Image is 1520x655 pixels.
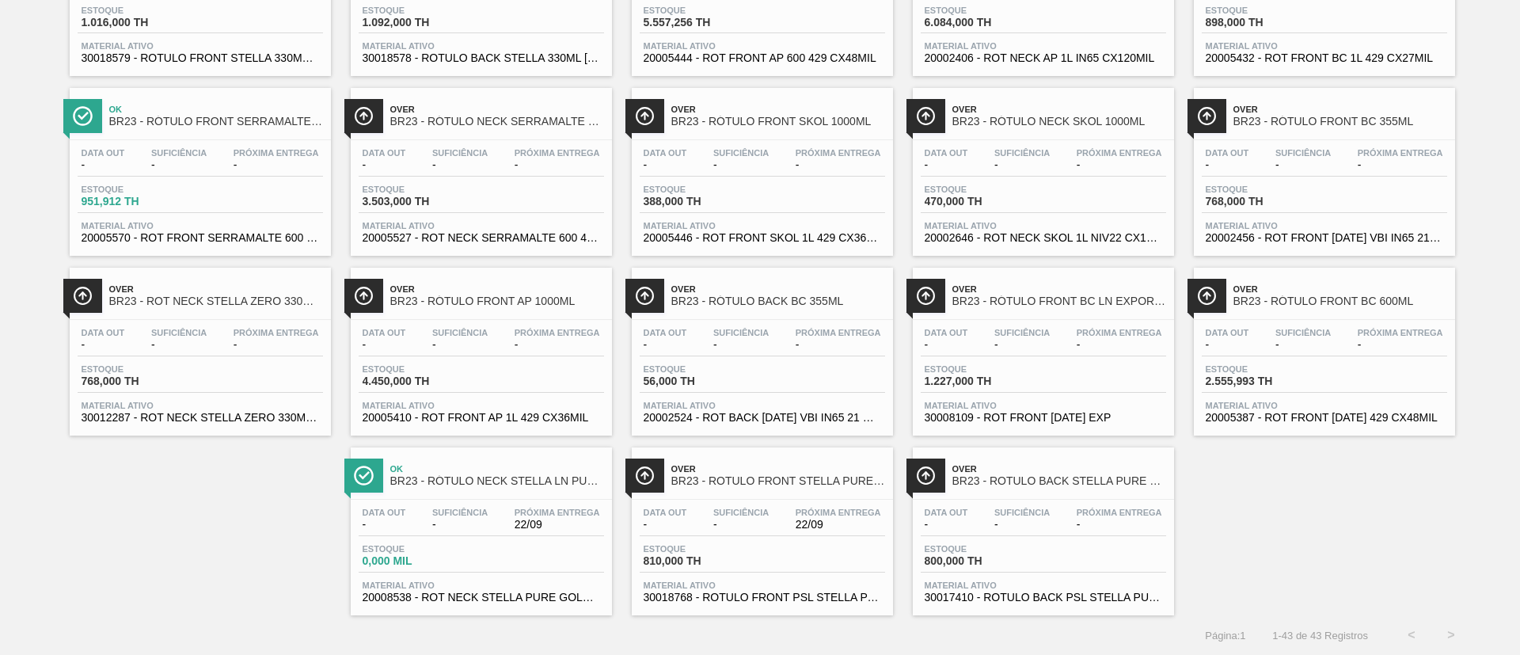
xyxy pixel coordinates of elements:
[82,364,192,374] span: Estoque
[1206,328,1249,337] span: Data out
[644,555,754,567] span: 810,000 TH
[515,519,600,531] span: 22/09
[82,159,125,171] span: -
[796,508,881,517] span: Próxima Entrega
[952,116,1166,128] span: BR23 - RÓTULO NECK SKOL 1000ML
[644,232,881,244] span: 20005446 - ROT FRONT SKOL 1L 429 CX36MIL
[109,116,323,128] span: BR23 - RÓTULO FRONT SERRAMALTE 600ML
[82,185,192,194] span: Estoque
[1077,508,1162,517] span: Próxima Entrega
[234,328,319,337] span: Próxima Entrega
[994,339,1050,351] span: -
[363,555,473,567] span: 0,000 MIL
[1206,148,1249,158] span: Data out
[151,339,207,351] span: -
[390,284,604,294] span: Over
[796,159,881,171] span: -
[390,464,604,474] span: Ok
[925,17,1035,29] span: 6.084,000 TH
[363,196,473,208] span: 3.503,000 TH
[952,295,1166,307] span: BR23 - RÓTULO FRONT BC LN EXPORTAÇÃO
[363,581,600,590] span: Material ativo
[620,436,901,615] a: ÍconeOverBR23 - ROTULO FRONT STELLA PURE GOLD 330MLData out-Suficiência-Próxima Entrega22/09Estoq...
[994,148,1050,158] span: Suficiência
[713,508,769,517] span: Suficiência
[234,159,319,171] span: -
[916,286,936,306] img: Ícone
[952,105,1166,114] span: Over
[432,159,488,171] span: -
[901,256,1182,436] a: ÍconeOverBR23 - RÓTULO FRONT BC LN EXPORTAÇÃOData out-Suficiência-Próxima Entrega-Estoque1.227,00...
[925,412,1162,424] span: 30008109 - ROT FRONT BC 355 EXP
[635,286,655,306] img: Ícone
[952,284,1166,294] span: Over
[82,328,125,337] span: Data out
[354,106,374,126] img: Ícone
[925,555,1035,567] span: 800,000 TH
[234,339,319,351] span: -
[515,339,600,351] span: -
[363,364,473,374] span: Estoque
[1206,412,1443,424] span: 20005387 - ROT FRONT BC 600 429 CX48MIL
[82,6,192,15] span: Estoque
[713,148,769,158] span: Suficiência
[671,116,885,128] span: BR23 - RÓTULO FRONT SKOL 1000ML
[925,519,968,531] span: -
[151,148,207,158] span: Suficiência
[82,339,125,351] span: -
[363,159,406,171] span: -
[82,41,319,51] span: Material ativo
[644,185,754,194] span: Estoque
[1275,159,1331,171] span: -
[1206,159,1249,171] span: -
[644,581,881,590] span: Material ativo
[109,295,323,307] span: BR23 - ROT NECK STELLA ZERO 330ML EXP PY UR
[432,328,488,337] span: Suficiência
[671,105,885,114] span: Over
[363,41,600,51] span: Material ativo
[432,508,488,517] span: Suficiência
[713,339,769,351] span: -
[515,328,600,337] span: Próxima Entrega
[82,412,319,424] span: 30012287 - ROT NECK STELLA ZERO 330ML EXP PY UR
[644,339,687,351] span: -
[644,6,754,15] span: Estoque
[994,519,1050,531] span: -
[82,221,319,230] span: Material ativo
[339,436,620,615] a: ÍconeOkBR23 - RÓTULO NECK STELLA LN PURE GOLD 330MLData out-Suficiência-Próxima Entrega22/09Estoq...
[1206,41,1443,51] span: Material ativo
[925,6,1035,15] span: Estoque
[1206,339,1249,351] span: -
[109,105,323,114] span: Ok
[363,328,406,337] span: Data out
[363,185,473,194] span: Estoque
[952,475,1166,487] span: BR23 - ROTULO BACK STELLA PURE GOLD 330ML
[796,519,881,531] span: 22/09
[1233,284,1447,294] span: Over
[994,508,1050,517] span: Suficiência
[620,76,901,256] a: ÍconeOverBR23 - RÓTULO FRONT SKOL 1000MLData out-Suficiência-Próxima Entrega-Estoque388,000 THMat...
[925,52,1162,64] span: 20002406 - ROT NECK AP 1L IN65 CX120MIL
[644,519,687,531] span: -
[925,339,968,351] span: -
[796,328,881,337] span: Próxima Entrega
[363,17,473,29] span: 1.092,000 TH
[644,196,754,208] span: 388,000 TH
[515,148,600,158] span: Próxima Entrega
[925,185,1035,194] span: Estoque
[109,284,323,294] span: Over
[363,592,600,604] span: 20008538 - ROT NECK STELLA PURE GOLD 330 CX48MIL
[1077,159,1162,171] span: -
[644,17,754,29] span: 5.557,256 TH
[363,148,406,158] span: Data out
[363,339,406,351] span: -
[1206,364,1317,374] span: Estoque
[1206,375,1317,387] span: 2.555,993 TH
[925,159,968,171] span: -
[713,159,769,171] span: -
[432,519,488,531] span: -
[363,519,406,531] span: -
[432,148,488,158] span: Suficiência
[1206,6,1317,15] span: Estoque
[390,295,604,307] span: BR23 - RÓTULO FRONT AP 1000ML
